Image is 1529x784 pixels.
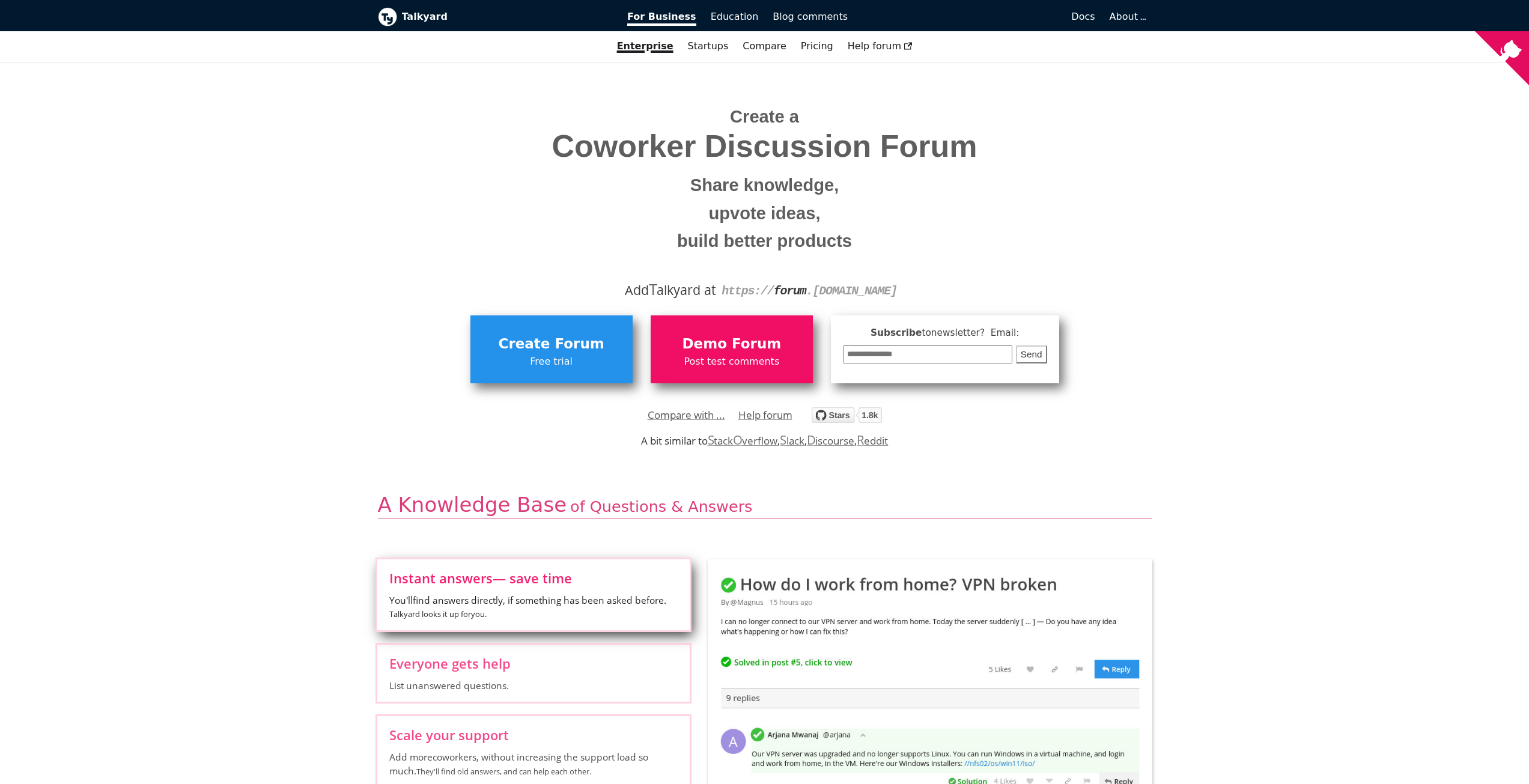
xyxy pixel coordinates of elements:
span: Create Forum [476,333,627,356]
a: Star debiki/talkyard on GitHub [812,409,882,427]
span: S [708,431,714,448]
span: of Questions & Answers [570,497,752,515]
small: Share knowledge, [387,171,1143,199]
span: S [780,431,786,448]
strong: forum [774,284,806,298]
a: Docs [855,7,1102,27]
span: Add more coworkers , without increasing the support load so much. [389,750,678,778]
a: Compare with ... [648,406,725,424]
a: Enterprise [610,36,681,56]
a: Blog comments [765,7,855,27]
span: Everyone gets help [389,657,678,670]
a: StackOverflow [708,434,778,448]
span: Coworker Discussion Forum [387,129,1143,163]
img: Talkyard logo [378,7,397,26]
a: Help forum [738,406,792,424]
small: upvote ideas, [387,199,1143,228]
small: build better products [387,227,1143,255]
span: Docs [1071,11,1095,22]
a: Help forum [840,36,920,56]
button: Send [1016,345,1047,364]
a: Reddit [857,434,888,448]
a: Discourse [807,434,854,448]
span: Blog comments [773,11,848,22]
h2: A Knowledge Base [378,492,1152,519]
a: Compare [743,40,786,52]
a: For Business [620,7,704,27]
a: Demo ForumPost test comments [651,315,813,383]
span: Create a [730,107,799,126]
span: Education [711,11,759,22]
code: https:// . [DOMAIN_NAME] [722,284,897,298]
span: R [857,431,865,448]
span: Subscribe [843,326,1047,341]
b: Talkyard [402,9,611,25]
span: O [733,431,743,448]
span: Scale your support [389,728,678,741]
span: List unanswered questions. [389,679,678,692]
span: Help forum [848,40,913,52]
span: Instant answers — save time [389,571,678,585]
a: About [1110,11,1144,22]
span: You'll find answers directly, if something has been asked before. [389,594,678,621]
small: They'll find old answers, and can help each other. [416,766,591,777]
div: Add alkyard at [387,280,1143,300]
a: Pricing [794,36,840,56]
a: Talkyard logoTalkyard [378,7,611,26]
small: Talkyard looks it up for you . [389,609,487,619]
span: Post test comments [657,354,807,369]
span: Free trial [476,354,627,369]
img: talkyard.svg [812,407,882,423]
a: Education [704,7,766,27]
span: For Business [627,11,696,26]
span: Demo Forum [657,333,807,356]
a: Startups [681,36,736,56]
a: Create ForumFree trial [470,315,633,383]
span: T [649,278,657,300]
span: to newsletter ? Email: [922,327,1019,338]
span: D [807,431,816,448]
a: Slack [780,434,804,448]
